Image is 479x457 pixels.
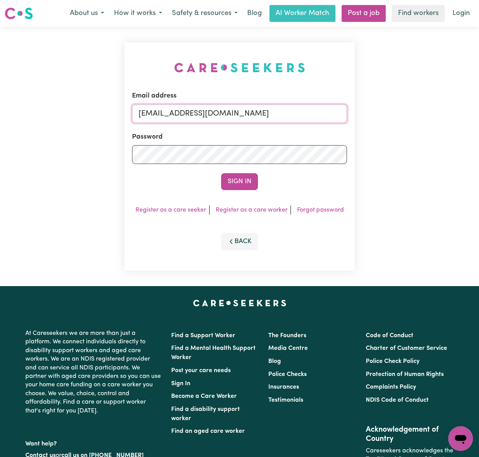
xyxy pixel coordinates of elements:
button: Safety & resources [167,5,243,22]
label: Email address [132,91,177,101]
a: Find a Support Worker [171,333,235,339]
label: Password [132,132,163,142]
h2: Acknowledgement of Country [366,425,454,444]
a: Careseekers logo [5,5,33,22]
a: Post your care needs [171,368,231,374]
a: Blog [268,358,281,364]
button: Back [221,233,258,250]
iframe: Button to launch messaging window [448,426,473,451]
a: Find a Mental Health Support Worker [171,345,256,361]
img: Careseekers logo [5,7,33,20]
a: Police Check Policy [366,358,420,364]
a: Find a disability support worker [171,406,240,422]
a: Protection of Human Rights [366,371,444,378]
p: Want help? [25,437,162,448]
a: Find an aged care worker [171,428,245,434]
a: Register as a care worker [216,207,287,213]
a: Testimonials [268,397,303,403]
a: Code of Conduct [366,333,413,339]
a: Find workers [392,5,445,22]
a: AI Worker Match [269,5,335,22]
a: Sign In [171,381,190,387]
a: Media Centre [268,345,308,351]
a: NDIS Code of Conduct [366,397,429,403]
a: Blog [243,5,266,22]
button: Sign In [221,173,258,190]
a: Post a job [342,5,386,22]
a: Police Checks [268,371,307,378]
button: How it works [109,5,167,22]
a: The Founders [268,333,306,339]
a: Complaints Policy [366,384,416,390]
a: Careseekers home page [193,300,286,306]
a: Register as a care seeker [135,207,206,213]
input: Email address [132,104,347,123]
a: Forgot password [297,207,344,213]
a: Charter of Customer Service [366,345,447,351]
a: Insurances [268,384,299,390]
a: Login [448,5,474,22]
a: Become a Care Worker [171,393,237,399]
button: About us [65,5,109,22]
p: At Careseekers we are more than just a platform. We connect individuals directly to disability su... [25,326,162,418]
